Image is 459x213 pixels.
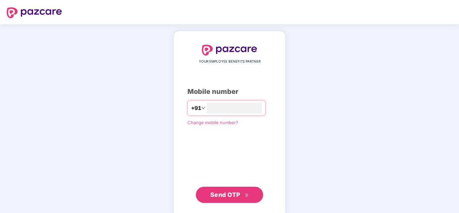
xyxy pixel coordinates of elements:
span: down [201,106,205,110]
a: Change mobile number? [187,120,238,125]
div: Mobile number [187,86,272,97]
img: logo [7,7,62,18]
span: +91 [191,104,201,112]
button: Send OTPdouble-right [196,187,263,203]
span: Send OTP [210,191,240,198]
span: YOUR EMPLOYEE BENEFITS PARTNER [199,59,260,64]
span: double-right [245,193,249,198]
img: logo [202,45,257,56]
